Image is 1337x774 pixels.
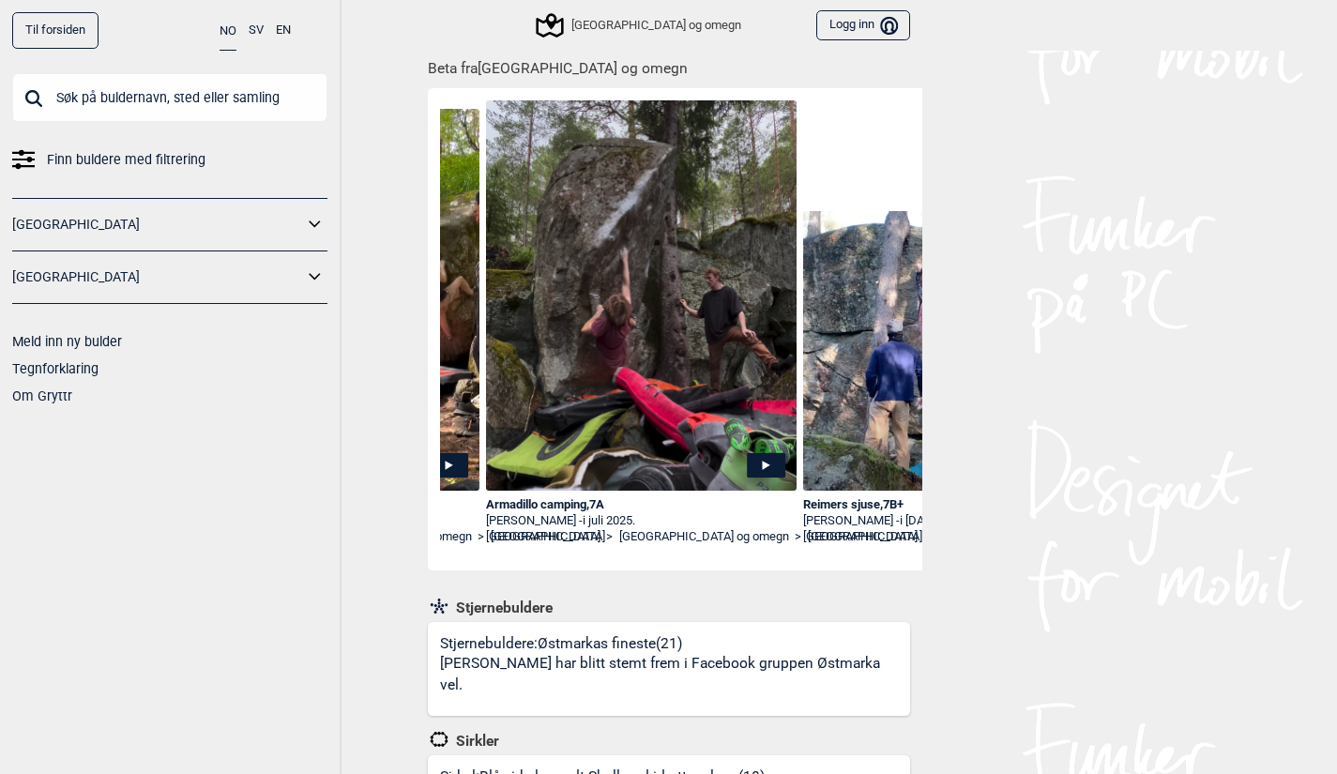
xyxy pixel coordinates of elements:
a: Om Gryttr [12,388,72,403]
h1: Beta fra [GEOGRAPHIC_DATA] og omegn [428,47,922,80]
a: Meld inn ny bulder [12,334,122,349]
a: [GEOGRAPHIC_DATA] [12,211,303,238]
a: [GEOGRAPHIC_DATA] og omegn [619,529,789,545]
div: [PERSON_NAME] - [803,513,1115,529]
a: [GEOGRAPHIC_DATA] [803,529,918,545]
span: i juli 2025. [583,513,635,527]
a: Til forsiden [12,12,99,49]
span: Stjernebuldere [450,599,554,617]
a: [GEOGRAPHIC_DATA] [486,529,600,545]
button: Logg inn [816,10,909,41]
input: Søk på buldernavn, sted eller samling [12,73,327,122]
a: Tegnforklaring [12,361,99,376]
span: i [DATE]. [900,513,943,527]
img: Fredrik pa Armadillo camping [486,100,798,527]
button: NO [220,12,236,51]
span: Finn buldere med filtrering [47,146,205,174]
div: Reimers sjuse , 7B+ [803,497,1115,513]
button: SV [249,12,264,49]
div: [GEOGRAPHIC_DATA] og omegn [539,14,740,37]
span: > [606,529,613,545]
div: Armadillo camping , 7A [486,497,798,513]
button: EN [276,12,291,49]
div: Stjernebuldere: Østmarkas fineste (21) [440,634,910,716]
span: Sirkler [450,732,500,751]
div: [PERSON_NAME] - [486,513,798,529]
span: > [795,529,801,545]
a: [GEOGRAPHIC_DATA] [12,264,303,291]
a: Stjernebuldere:Østmarkas fineste(21)[PERSON_NAME] har blitt stemt frem i Facebook gruppen Østmark... [428,622,910,716]
span: > [478,529,484,545]
img: Marius pa Reimers sjuse [803,211,1115,491]
p: [PERSON_NAME] har blitt stemt frem i Facebook gruppen Østmarka vel. [440,653,904,697]
a: Finn buldere med filtrering [12,146,327,174]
